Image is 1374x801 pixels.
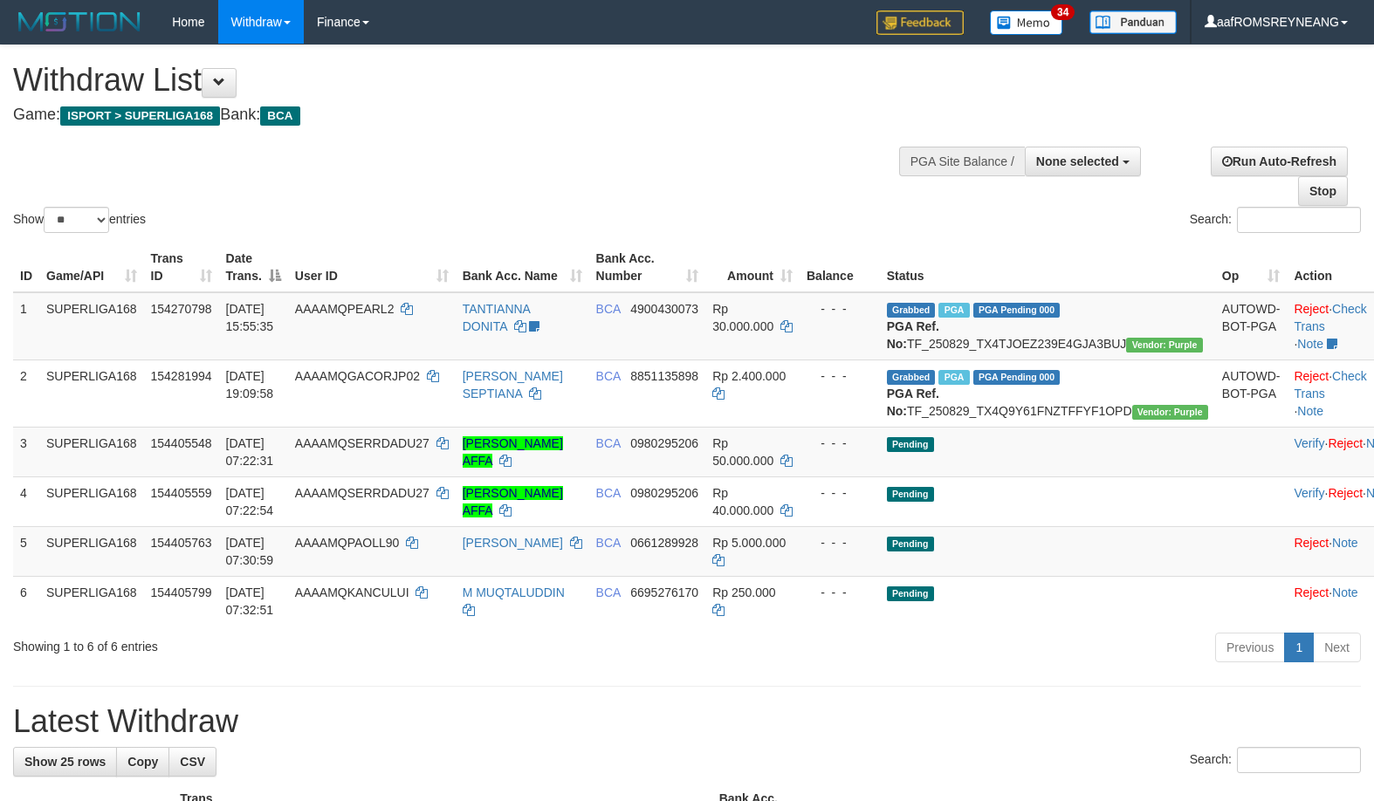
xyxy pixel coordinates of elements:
[1328,436,1363,450] a: Reject
[1294,436,1324,450] a: Verify
[1294,302,1366,333] a: Check Trans
[13,576,39,626] td: 6
[807,534,873,551] div: - - -
[226,436,274,468] span: [DATE] 07:22:31
[151,486,212,500] span: 154405559
[876,10,964,35] img: Feedback.jpg
[295,369,420,383] span: AAAAMQGACORJP02
[260,106,299,126] span: BCA
[463,536,563,550] a: [PERSON_NAME]
[1297,404,1323,418] a: Note
[13,63,898,98] h1: Withdraw List
[295,585,409,599] span: AAAAMQKANCULUI
[116,747,169,777] a: Copy
[226,302,274,333] span: [DATE] 15:55:35
[44,207,109,233] select: Showentries
[463,486,563,517] a: [PERSON_NAME] AFFA
[630,302,698,316] span: Copy 4900430073 to clipboard
[295,302,395,316] span: AAAAMQPEARL2
[151,369,212,383] span: 154281994
[1294,302,1329,316] a: Reject
[630,436,698,450] span: Copy 0980295206 to clipboard
[168,747,216,777] a: CSV
[1297,337,1323,351] a: Note
[880,292,1215,360] td: TF_250829_TX4TJOEZ239E4GJA3BUJ
[151,585,212,599] span: 154405799
[596,486,621,500] span: BCA
[1126,338,1202,353] span: Vendor URL: https://trx4.1velocity.biz
[39,526,144,576] td: SUPERLIGA168
[13,747,117,777] a: Show 25 rows
[712,436,773,468] span: Rp 50.000.000
[226,486,274,517] span: [DATE] 07:22:54
[1215,292,1288,360] td: AUTOWD-BOT-PGA
[39,292,144,360] td: SUPERLIGA168
[295,436,429,450] span: AAAAMQSERRDADU27
[219,243,288,292] th: Date Trans.: activate to sort column descending
[712,536,786,550] span: Rp 5.000.000
[1294,486,1324,500] a: Verify
[1051,4,1075,20] span: 34
[596,302,621,316] span: BCA
[1298,176,1348,206] a: Stop
[151,302,212,316] span: 154270798
[39,576,144,626] td: SUPERLIGA168
[1190,207,1361,233] label: Search:
[39,427,144,476] td: SUPERLIGA168
[13,292,39,360] td: 1
[880,243,1215,292] th: Status
[226,585,274,617] span: [DATE] 07:32:51
[1215,359,1288,427] td: AUTOWD-BOT-PGA
[973,370,1061,385] span: PGA Pending
[630,369,698,383] span: Copy 8851135898 to clipboard
[151,436,212,450] span: 154405548
[807,435,873,452] div: - - -
[705,243,800,292] th: Amount: activate to sort column ascending
[463,302,531,333] a: TANTIANNA DONITA
[1294,369,1329,383] a: Reject
[463,369,563,400] a: [PERSON_NAME] SEPTIANA
[60,106,220,126] span: ISPORT > SUPERLIGA168
[596,369,621,383] span: BCA
[13,106,898,124] h4: Game: Bank:
[1132,405,1208,420] span: Vendor URL: https://trx4.1velocity.biz
[1237,207,1361,233] input: Search:
[39,243,144,292] th: Game/API: activate to sort column ascending
[887,370,936,385] span: Grabbed
[712,302,773,333] span: Rp 30.000.000
[463,585,565,599] a: M MUQTALUDDIN
[589,243,706,292] th: Bank Acc. Number: activate to sort column ascending
[630,585,698,599] span: Copy 6695276170 to clipboard
[127,755,158,769] span: Copy
[39,476,144,526] td: SUPERLIGA168
[1237,747,1361,773] input: Search:
[1036,154,1119,168] span: None selected
[887,537,934,551] span: Pending
[13,243,39,292] th: ID
[226,369,274,400] span: [DATE] 19:09:58
[807,300,873,318] div: - - -
[887,319,939,351] b: PGA Ref. No:
[288,243,456,292] th: User ID: activate to sort column ascending
[1332,536,1358,550] a: Note
[880,359,1215,427] td: TF_250829_TX4Q9Y61FNZTFFYF1OPD
[1089,10,1177,34] img: panduan.png
[887,303,936,318] span: Grabbed
[1294,585,1329,599] a: Reject
[887,586,934,601] span: Pending
[596,585,621,599] span: BCA
[151,536,212,550] span: 154405763
[899,147,1025,176] div: PGA Site Balance /
[887,387,939,418] b: PGA Ref. No:
[807,367,873,385] div: - - -
[807,584,873,601] div: - - -
[596,436,621,450] span: BCA
[800,243,880,292] th: Balance
[13,476,39,526] td: 4
[1215,633,1285,662] a: Previous
[180,755,205,769] span: CSV
[13,207,146,233] label: Show entries
[13,631,560,655] div: Showing 1 to 6 of 6 entries
[1328,486,1363,500] a: Reject
[938,370,969,385] span: Marked by aafnonsreyleab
